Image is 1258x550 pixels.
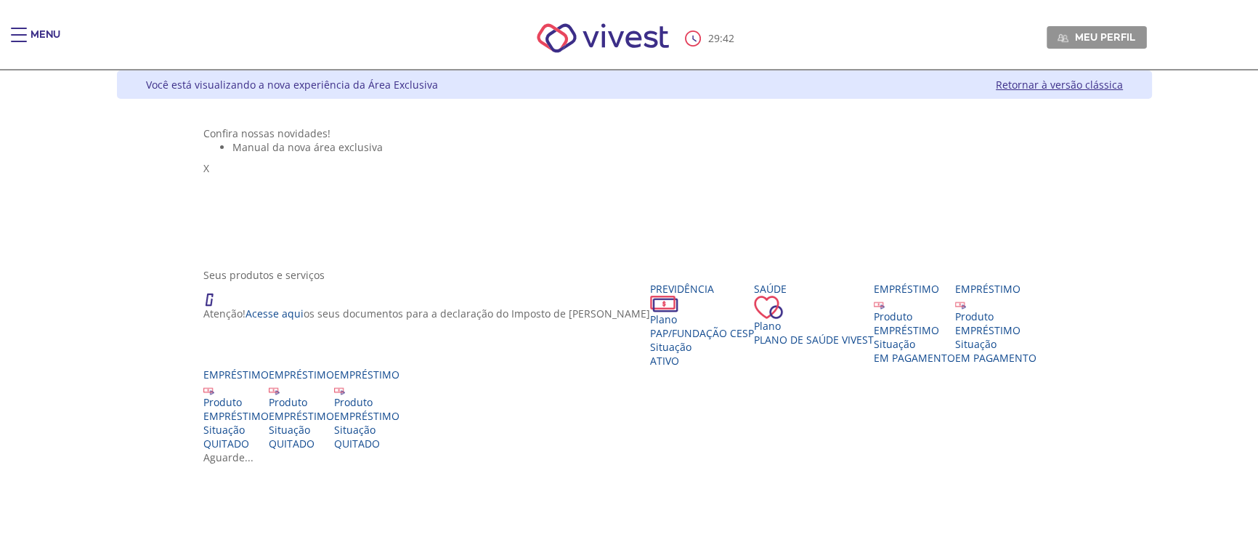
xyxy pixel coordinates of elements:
div: Situação [874,337,955,351]
div: Situação [203,423,269,437]
div: Situação [334,423,399,437]
span: QUITADO [334,437,380,450]
div: Confira nossas novidades! [203,126,1066,140]
div: EMPRÉSTIMO [269,409,334,423]
img: ico_coracao.png [754,296,783,319]
div: Menu [31,28,60,57]
div: Produto [203,395,269,409]
p: Atenção! os seus documentos para a declaração do Imposto de [PERSON_NAME] [203,307,650,320]
a: Empréstimo Produto EMPRÉSTIMO Situação EM PAGAMENTO [874,282,955,365]
div: EMPRÉSTIMO [203,409,269,423]
span: QUITADO [269,437,314,450]
span: Manual da nova área exclusiva [232,140,383,154]
a: Previdência PlanoPAP/Fundação CESP SituaçãoAtivo [650,282,754,368]
img: ico_emprestimo.svg [269,384,280,395]
div: Aguarde... [203,450,1066,464]
div: Empréstimo [203,368,269,381]
div: EMPRÉSTIMO [955,323,1036,337]
span: EM PAGAMENTO [955,351,1036,365]
a: Meu perfil [1047,26,1147,48]
div: Situação [269,423,334,437]
div: Empréstimo [334,368,399,381]
span: QUITADO [203,437,249,450]
div: Saúde [754,282,874,296]
a: Empréstimo Produto EMPRÉSTIMO Situação QUITADO [203,368,269,450]
div: Situação [955,337,1036,351]
a: Saúde PlanoPlano de Saúde VIVEST [754,282,874,347]
img: Vivest [521,7,686,69]
a: Empréstimo Produto EMPRÉSTIMO Situação QUITADO [334,368,399,450]
div: Empréstimo [874,282,955,296]
div: Plano [650,312,754,326]
span: Plano de Saúde VIVEST [754,333,874,347]
div: Situação [650,340,754,354]
img: ico_emprestimo.svg [334,384,345,395]
div: Empréstimo [269,368,334,381]
div: EMPRÉSTIMO [874,323,955,337]
div: Você está visualizando a nova experiência da Área Exclusiva [146,78,438,92]
a: Empréstimo Produto EMPRÉSTIMO Situação QUITADO [269,368,334,450]
span: Meu perfil [1075,31,1135,44]
img: ico_atencao.png [203,282,228,307]
a: Retornar à versão clássica [996,78,1123,92]
div: Seus produtos e serviços [203,268,1066,282]
img: ico_emprestimo.svg [955,299,966,310]
div: Empréstimo [955,282,1036,296]
div: Produto [334,395,399,409]
div: : [685,31,737,46]
span: X [203,161,209,175]
span: EM PAGAMENTO [874,351,955,365]
a: Empréstimo Produto EMPRÉSTIMO Situação EM PAGAMENTO [955,282,1036,365]
div: Produto [955,310,1036,323]
span: 29 [708,31,720,45]
div: Plano [754,319,874,333]
section: <span lang="en" dir="ltr">ProdutosCard</span> [203,268,1066,464]
img: Meu perfil [1058,33,1068,44]
img: ico_emprestimo.svg [203,384,214,395]
div: Previdência [650,282,754,296]
span: Ativo [650,354,679,368]
div: Produto [269,395,334,409]
div: Produto [874,310,955,323]
span: PAP/Fundação CESP [650,326,754,340]
img: ico_dinheiro.png [650,296,678,312]
span: 42 [723,31,734,45]
a: Acesse aqui [245,307,304,320]
div: EMPRÉSTIMO [334,409,399,423]
section: <span lang="pt-BR" dir="ltr">Visualizador do Conteúdo da Web</span> 1 [203,126,1066,254]
img: ico_emprestimo.svg [874,299,885,310]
